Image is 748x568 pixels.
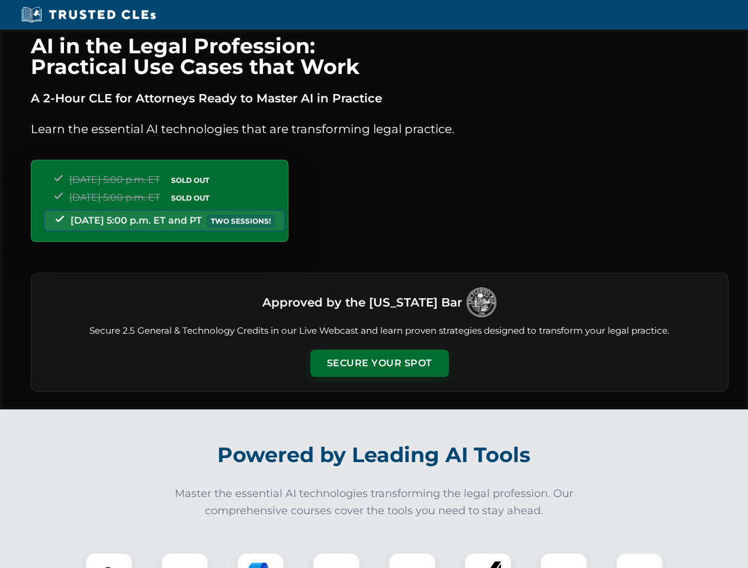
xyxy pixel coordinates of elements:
p: Master the essential AI technologies transforming the legal profession. Our comprehensive courses... [167,485,582,519]
img: Trusted CLEs [18,6,159,24]
h1: AI in the Legal Profession: Practical Use Cases that Work [31,35,728,77]
span: SOLD OUT [167,174,213,186]
img: Logo [467,288,496,317]
p: Secure 2.5 General & Technology Credits in our Live Webcast and learn proven strategies designed ... [46,324,714,338]
h3: Approved by the [US_STATE] Bar [262,292,462,313]
span: [DATE] 5:00 p.m. ET [69,174,160,185]
span: [DATE] 5:00 p.m. ET [69,192,160,203]
p: A 2-Hour CLE for Attorneys Ready to Master AI in Practice [31,89,728,108]
span: SOLD OUT [167,192,213,204]
h2: Powered by Leading AI Tools [46,434,702,476]
p: Learn the essential AI technologies that are transforming legal practice. [31,120,728,138]
button: Secure Your Spot [310,350,449,377]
